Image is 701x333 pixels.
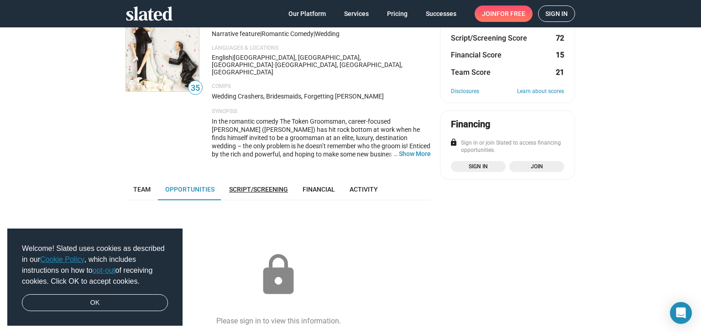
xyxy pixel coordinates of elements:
div: Open Intercom Messenger [670,302,692,324]
p: Comps [212,83,431,90]
span: · [273,61,275,68]
span: Script/Screening [229,186,288,193]
span: In the romantic comedy The Token Groomsman, career-focused [PERSON_NAME] ([PERSON_NAME]) has hit ... [212,118,430,191]
a: Pricing [380,5,415,22]
p: Synopsis [212,108,431,115]
span: Pricing [387,5,408,22]
span: … [389,150,399,158]
span: Join [482,5,525,22]
span: Services [344,5,369,22]
a: Join [509,161,564,172]
span: 35 [188,82,202,94]
dd: 21 [555,68,564,77]
span: Opportunities [165,186,214,193]
dt: Team Score [451,68,491,77]
a: Successes [419,5,464,22]
span: Romantic Comedy [262,30,314,37]
span: | [260,30,262,37]
a: Sign in [451,161,506,172]
a: Services [337,5,376,22]
dt: Script/Screening Score [451,33,527,43]
span: Narrative feature [212,30,260,37]
span: Sign in [456,162,500,171]
a: Cookie Policy [40,255,84,263]
a: Team [126,178,158,200]
dt: Financial Score [451,50,502,60]
span: | [232,54,234,61]
span: for free [497,5,525,22]
span: [GEOGRAPHIC_DATA], [GEOGRAPHIC_DATA], [GEOGRAPHIC_DATA] [212,54,361,68]
span: wedding [315,30,340,37]
button: …Show More [399,150,431,158]
a: Opportunities [158,178,222,200]
a: Learn about scores [517,88,564,95]
span: Join [515,162,559,171]
a: Joinfor free [475,5,533,22]
a: Disclosures [451,88,479,95]
dd: 72 [555,33,564,43]
div: Please sign in to view this information. [216,316,341,326]
a: Script/Screening [222,178,295,200]
span: Team [133,186,151,193]
span: | [314,30,315,37]
a: dismiss cookie message [22,294,168,312]
div: Financing [451,118,490,130]
span: Welcome! Slated uses cookies as described in our , which includes instructions on how to of recei... [22,243,168,287]
span: [GEOGRAPHIC_DATA], [GEOGRAPHIC_DATA], [GEOGRAPHIC_DATA] [212,61,403,76]
dd: 15 [555,50,564,60]
div: Sign in or join Slated to access financing opportunities. [451,140,564,154]
span: Activity [350,186,378,193]
a: Sign in [538,5,575,22]
mat-icon: lock [450,138,458,146]
p: Wedding Crashers, Bridesmaids, Forgetting [PERSON_NAME] [212,92,431,101]
a: Activity [342,178,385,200]
span: Our Platform [288,5,326,22]
a: Our Platform [281,5,333,22]
div: cookieconsent [7,229,183,326]
a: opt-out [93,266,115,274]
span: Financial [303,186,335,193]
span: Sign in [545,6,568,21]
p: Languages & Locations [212,45,431,52]
span: Successes [426,5,456,22]
mat-icon: lock [256,252,301,298]
a: Financial [295,178,342,200]
span: English [212,54,232,61]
